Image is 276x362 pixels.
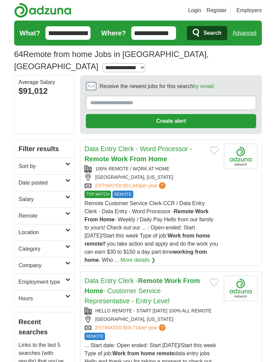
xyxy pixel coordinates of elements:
[14,174,74,191] a: Date posted
[159,324,166,331] span: ?
[183,277,200,284] strong: From
[19,228,65,236] h2: Location
[141,351,155,356] strong: home
[187,26,227,40] button: Search
[84,200,218,263] span: Remote Customer Service Clerk CCR / Data Entry Clerk - Data Entry - Word Processor - - Weekly / D...
[196,233,210,239] strong: home
[148,155,167,163] strong: Home
[210,278,218,286] button: Add to favorite jobs
[157,351,174,356] strong: remote
[188,6,201,15] a: Login
[195,249,207,255] strong: from
[84,257,99,263] strong: home
[112,351,126,356] strong: Work
[123,325,140,330] span: $58,714
[14,207,74,224] a: Remote
[20,28,40,38] label: What?
[14,191,74,207] a: Salary
[84,191,111,198] span: TOP MATCH
[84,217,98,222] strong: From
[19,278,65,286] h2: Employment type
[193,83,213,89] a: by email
[174,208,194,214] strong: Remote
[138,277,163,284] strong: Remote
[84,333,105,340] span: REMOTE
[19,80,70,85] div: Average Salary
[99,82,214,90] span: Receive the newest jobs for this search :
[14,140,74,158] h2: Filter results
[195,208,209,214] strong: Work
[84,174,218,181] div: [GEOGRAPHIC_DATA], [US_STATE]
[19,179,65,187] h2: Date posted
[101,28,126,38] label: Where?
[120,256,156,264] a: More details ❯
[95,182,167,189] a: ESTIMATED:$51,943per year?
[123,183,140,188] span: $51,943
[84,277,200,305] a: Data Entry Clerk -Remote Work From Home- Customer Service Representative - Entry Level
[14,241,74,257] a: Category
[224,276,257,301] img: Company logo
[86,114,256,128] button: Create alert
[19,195,65,203] h2: Salary
[203,26,221,40] span: Search
[210,146,218,155] button: Add to favorite jobs
[159,182,166,189] span: ?
[130,155,146,163] strong: From
[84,155,109,163] strong: Remote
[19,245,65,253] h2: Category
[14,290,74,307] a: Hours
[224,144,257,169] img: Company logo
[14,224,74,241] a: Location
[19,212,65,220] h2: Remote
[84,241,102,247] strong: remote
[84,316,218,323] div: [GEOGRAPHIC_DATA], [US_STATE]
[19,261,65,270] h2: Company
[84,145,192,163] a: Data Entry Clerk - Word Processor -Remote Work From Home
[14,50,209,71] h1: Remote from home Jobs in [GEOGRAPHIC_DATA], [GEOGRAPHIC_DATA]
[207,6,227,15] a: Register
[14,48,23,60] span: 64
[84,165,218,172] div: 100% REMOTE / WORK AT HOME
[111,155,128,163] strong: Work
[236,6,262,15] a: Employers
[14,3,71,18] img: Adzuna logo
[19,295,65,303] h2: Hours
[165,277,181,284] strong: Work
[19,317,70,337] h2: Recent searches
[95,324,167,331] a: ESTIMATED:$58,714per year?
[173,249,193,255] strong: working
[14,158,74,174] a: Sort by
[14,274,74,290] a: Employment type
[168,233,181,239] strong: Work
[127,351,139,356] strong: from
[233,26,256,40] a: Advanced
[84,287,103,295] strong: Home
[19,85,70,97] div: $91,012
[99,217,114,222] strong: Home
[112,191,133,198] span: REMOTE
[182,233,195,239] strong: from
[19,162,65,170] h2: Sort by
[84,307,218,314] div: HELLO REMOTE - START [DATE] 100% ALL REMOTE
[14,257,74,274] a: Company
